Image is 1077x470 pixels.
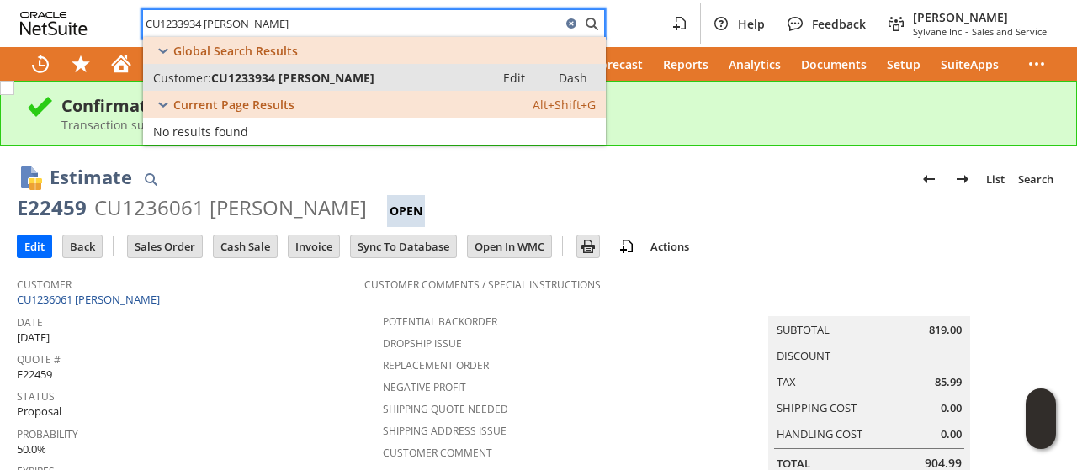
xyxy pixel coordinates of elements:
a: Analytics [719,47,791,81]
input: Back [63,235,102,257]
span: Setup [887,56,920,72]
a: Date [17,315,43,330]
input: Invoice [289,235,339,257]
span: Current Page Results [173,97,294,113]
a: Shipping Quote Needed [383,402,508,416]
a: Subtotal [777,322,830,337]
div: CU1236061 [PERSON_NAME] [94,194,367,221]
img: Print [578,236,598,256]
a: Recent Records [20,47,61,81]
input: Search [143,13,561,34]
a: Negative Profit [383,380,466,394]
a: Shipping Cost [777,400,857,415]
span: Alt+Shift+G [533,97,596,113]
span: E22459 [17,367,52,383]
div: More menus [1016,47,1057,81]
a: Quote # [17,352,61,367]
a: Dropship Issue [383,336,462,351]
span: Documents [801,56,867,72]
span: CU1233934 [PERSON_NAME] [211,70,374,86]
input: Sales Order [128,235,202,257]
svg: Search [581,13,602,34]
a: SuiteApps [931,47,1009,81]
a: Shipping Address Issue [383,424,507,438]
a: Customer Comments / Special Instructions [364,277,601,292]
img: Next [952,169,973,189]
img: Quick Find [141,169,161,189]
a: Setup [877,47,931,81]
h1: Estimate [50,163,132,191]
a: Documents [791,47,877,81]
a: Tax [777,374,796,389]
div: Shortcuts [61,47,101,81]
div: Open [387,195,425,227]
span: 819.00 [929,322,962,338]
input: Sync To Database [351,235,456,257]
span: [DATE] [17,330,50,346]
input: Cash Sale [214,235,277,257]
svg: Shortcuts [71,54,91,74]
a: Potential Backorder [383,314,497,329]
span: Sylvane Inc [913,25,962,38]
a: Dash: [544,67,602,87]
span: 0.00 [941,426,962,442]
span: 85.99 [935,374,962,390]
div: Transaction successfully Saved [61,117,1051,133]
span: Analytics [729,56,781,72]
span: Sales and Service [972,25,1047,38]
svg: Recent Records [30,54,50,74]
caption: Summary [768,289,970,316]
span: Help [738,16,765,32]
span: Forecast [594,56,643,72]
a: Probability [17,427,78,441]
span: 50.0% [17,441,46,457]
span: No results found [153,124,248,140]
a: Search [1011,166,1060,193]
span: 0.00 [941,400,962,416]
iframe: Click here to launch Oracle Guided Learning Help Panel [1026,388,1056,449]
a: Customer:CU1233934 [PERSON_NAME]Edit: Dash: [143,64,606,91]
a: No results found [143,118,606,145]
a: Discount [777,348,830,363]
span: - [965,25,968,38]
span: Oracle Guided Learning Widget. To move around, please hold and drag [1026,420,1056,450]
span: Global Search Results [173,43,298,59]
span: Reports [663,56,708,72]
input: Print [577,235,599,257]
a: Handling Cost [777,426,862,441]
span: Feedback [812,16,866,32]
input: Edit [18,235,51,257]
div: E22459 [17,194,87,221]
div: Confirmation [61,94,1051,117]
svg: logo [20,12,88,35]
a: Edit: [485,67,544,87]
span: SuiteApps [941,56,999,72]
svg: Home [111,54,131,74]
a: Forecast [584,47,653,81]
a: Actions [644,239,696,254]
img: Previous [919,169,939,189]
a: Customer [17,277,72,292]
a: Activities [141,47,214,81]
span: Proposal [17,404,61,420]
span: Customer: [153,70,211,86]
a: Reports [653,47,719,81]
span: [PERSON_NAME] [913,9,1047,25]
a: Status [17,389,55,404]
a: List [979,166,1011,193]
a: CU1236061 [PERSON_NAME] [17,292,164,307]
img: add-record.svg [617,236,637,256]
input: Open In WMC [468,235,551,257]
a: Customer Comment [383,446,492,460]
a: Home [101,47,141,81]
a: Replacement Order [383,358,489,372]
